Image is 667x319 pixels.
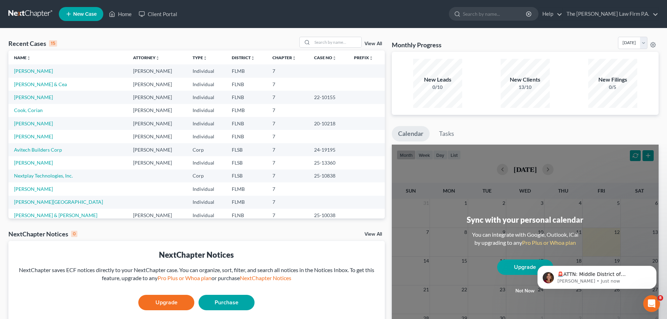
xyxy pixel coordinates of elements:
[308,169,348,182] td: 25-10838
[187,196,226,209] td: Individual
[226,64,267,77] td: FLMB
[364,232,382,237] a: View All
[187,156,226,169] td: Individual
[267,130,308,143] td: 7
[467,214,583,225] div: Sync with your personal calendar
[267,196,308,209] td: 7
[433,126,460,141] a: Tasks
[14,133,53,139] a: [PERSON_NAME]
[127,104,187,117] td: [PERSON_NAME]
[187,78,226,91] td: Individual
[312,37,361,47] input: Search by name...
[267,156,308,169] td: 7
[240,275,291,281] a: NextChapter Notices
[588,84,637,91] div: 0/5
[187,64,226,77] td: Individual
[392,126,430,141] a: Calendar
[14,186,53,192] a: [PERSON_NAME]
[14,173,73,179] a: Nextplay Technologies, Inc.
[187,130,226,143] td: Individual
[463,7,527,20] input: Search by name...
[469,231,581,247] div: You can integrate with Google, Outlook, iCal by upgrading to any
[14,266,379,282] div: NextChapter saves ECF notices directly to your NextChapter case. You can organize, sort, filter, ...
[226,182,267,195] td: FLMB
[133,55,160,60] a: Attorneyunfold_more
[14,120,53,126] a: [PERSON_NAME]
[199,295,255,310] a: Purchase
[267,209,308,222] td: 7
[497,259,553,275] a: Upgrade
[187,143,226,156] td: Corp
[127,78,187,91] td: [PERSON_NAME]
[292,56,296,60] i: unfold_more
[392,41,442,49] h3: Monthly Progress
[497,284,553,298] button: Not now
[272,55,296,60] a: Chapterunfold_more
[332,56,336,60] i: unfold_more
[522,239,576,246] a: Pro Plus or Whoa plan
[187,169,226,182] td: Corp
[14,107,43,113] a: Cook, Corian
[267,78,308,91] td: 7
[226,104,267,117] td: FLMB
[308,209,348,222] td: 25-10038
[14,212,97,218] a: [PERSON_NAME] & [PERSON_NAME]
[226,169,267,182] td: FLSB
[187,117,226,130] td: Individual
[226,130,267,143] td: FLNB
[14,55,31,60] a: Nameunfold_more
[267,182,308,195] td: 7
[73,12,97,17] span: New Case
[127,64,187,77] td: [PERSON_NAME]
[127,209,187,222] td: [PERSON_NAME]
[267,169,308,182] td: 7
[501,84,550,91] div: 13/10
[105,8,135,20] a: Home
[14,199,103,205] a: [PERSON_NAME][GEOGRAPHIC_DATA]
[8,230,77,238] div: NextChapter Notices
[187,91,226,104] td: Individual
[155,56,160,60] i: unfold_more
[251,56,255,60] i: unfold_more
[226,156,267,169] td: FLSB
[203,56,207,60] i: unfold_more
[127,156,187,169] td: [PERSON_NAME]
[14,81,67,87] a: [PERSON_NAME] & Cea
[135,8,181,20] a: Client Portal
[127,91,187,104] td: [PERSON_NAME]
[187,104,226,117] td: Individual
[308,117,348,130] td: 20-10218
[232,55,255,60] a: Districtunfold_more
[354,55,373,60] a: Prefixunfold_more
[193,55,207,60] a: Typeunfold_more
[527,251,667,300] iframe: Intercom notifications message
[267,143,308,156] td: 7
[643,295,660,312] iframe: Intercom live chat
[14,94,53,100] a: [PERSON_NAME]
[226,78,267,91] td: FLNB
[14,68,53,74] a: [PERSON_NAME]
[14,147,62,153] a: Avitech Builders Corp
[413,84,462,91] div: 0/10
[158,275,211,281] a: Pro Plus or Whoa plan
[8,39,57,48] div: Recent Cases
[49,40,57,47] div: 15
[413,76,462,84] div: New Leads
[308,156,348,169] td: 25-13360
[138,295,194,310] a: Upgrade
[308,91,348,104] td: 22-10155
[364,41,382,46] a: View All
[127,130,187,143] td: [PERSON_NAME]
[539,8,562,20] a: Help
[267,64,308,77] td: 7
[226,117,267,130] td: FLNB
[27,56,31,60] i: unfold_more
[563,8,658,20] a: The [PERSON_NAME] Law Firm P.A.
[226,196,267,209] td: FLMB
[369,56,373,60] i: unfold_more
[314,55,336,60] a: Case Nounfold_more
[226,91,267,104] td: FLNB
[226,143,267,156] td: FLSB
